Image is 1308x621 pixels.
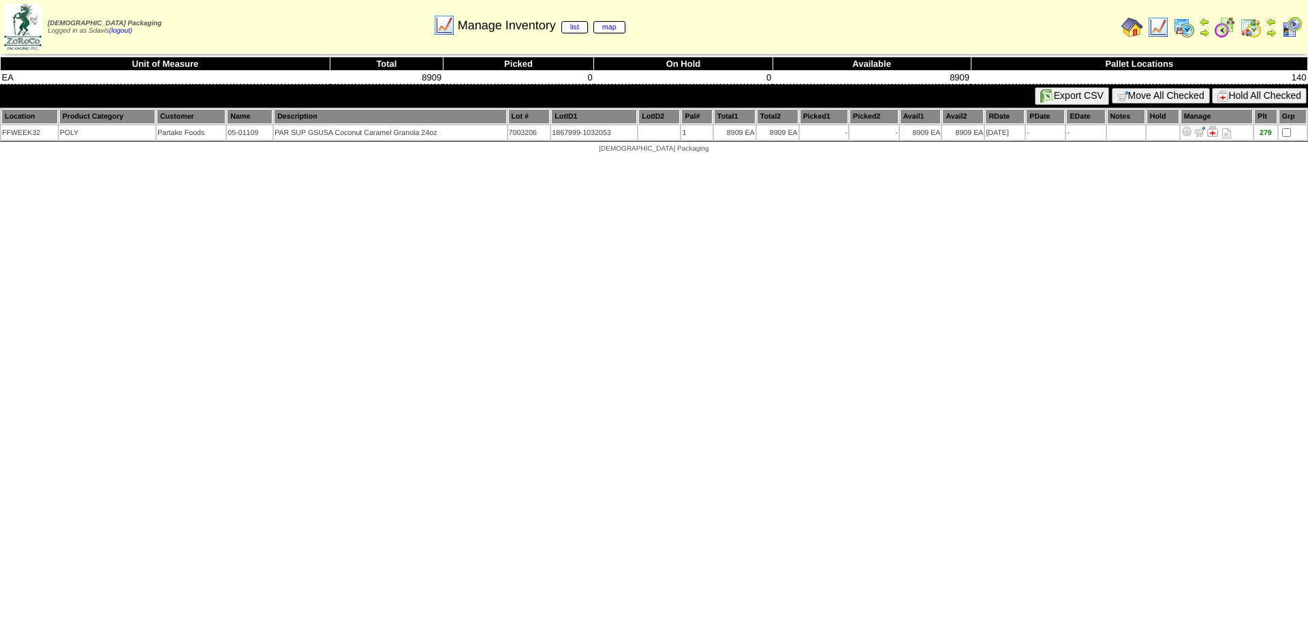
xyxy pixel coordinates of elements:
td: POLY [59,125,155,140]
button: Hold All Checked [1212,88,1307,104]
td: FFWEEK32 [1,125,58,140]
th: Total2 [757,109,798,124]
th: Pallet Locations [971,57,1307,71]
td: 1 [681,125,712,140]
td: - [1026,125,1065,140]
td: [DATE] [985,125,1025,140]
a: (logout) [109,27,132,35]
th: Total1 [714,109,756,124]
td: PAR SUP GSUSA Coconut Caramel Granola 24oz [274,125,506,140]
img: calendarblend.gif [1214,16,1236,38]
td: 7003206 [508,125,550,140]
th: Plt [1254,109,1277,124]
span: [DEMOGRAPHIC_DATA] Packaging [48,20,161,27]
th: Manage [1181,109,1253,124]
th: Name [227,109,272,124]
button: Export CSV [1035,87,1109,105]
img: arrowright.gif [1266,27,1277,38]
img: arrowright.gif [1199,27,1210,38]
th: Available [773,57,971,71]
img: line_graph.gif [433,14,455,36]
th: EDate [1066,109,1105,124]
img: home.gif [1121,16,1143,38]
th: Picked1 [800,109,848,124]
th: PDate [1026,109,1065,124]
a: list [561,21,588,33]
th: LotID2 [638,109,680,124]
th: Unit of Measure [1,57,330,71]
th: Picked2 [850,109,898,124]
img: calendarcustomer.gif [1281,16,1303,38]
td: 140 [971,71,1307,85]
div: 279 [1255,129,1277,137]
img: cart.gif [1117,91,1128,102]
td: 8909 EA [900,125,941,140]
td: 8909 EA [714,125,756,140]
th: Grp [1279,109,1307,124]
td: Partake Foods [157,125,225,140]
th: Notes [1107,109,1145,124]
td: 8909 [330,71,443,85]
td: 0 [443,71,594,85]
th: Location [1,109,58,124]
td: 1867999-1032053 [551,125,637,140]
th: Product Category [59,109,155,124]
i: Note [1222,128,1231,138]
th: Hold [1147,109,1179,124]
th: On Hold [594,57,773,71]
img: Manage Hold [1207,126,1218,137]
th: Avail2 [942,109,984,124]
th: Description [274,109,506,124]
img: arrowleft.gif [1199,16,1210,27]
th: Customer [157,109,225,124]
img: hold.gif [1217,91,1228,102]
td: 8909 EA [942,125,984,140]
th: RDate [985,109,1025,124]
td: 05-01109 [227,125,272,140]
a: map [593,21,625,33]
img: calendarinout.gif [1240,16,1262,38]
img: arrowleft.gif [1266,16,1277,27]
th: Total [330,57,443,71]
th: Pal# [681,109,712,124]
td: - [1066,125,1105,140]
span: [DEMOGRAPHIC_DATA] Packaging [599,145,708,153]
th: Lot # [508,109,550,124]
img: calendarprod.gif [1173,16,1195,38]
td: - [850,125,898,140]
th: LotID1 [551,109,637,124]
td: 0 [594,71,773,85]
th: Picked [443,57,594,71]
td: - [800,125,848,140]
img: line_graph.gif [1147,16,1169,38]
td: EA [1,71,330,85]
span: Logged in as Sdavis [48,20,161,35]
span: Manage Inventory [458,18,625,33]
img: zoroco-logo-small.webp [4,4,42,50]
td: 8909 EA [757,125,798,140]
img: Move [1194,126,1205,137]
th: Avail1 [900,109,941,124]
td: 8909 [773,71,971,85]
button: Move All Checked [1112,88,1210,104]
img: Adjust [1181,126,1192,137]
img: excel.gif [1040,89,1054,103]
